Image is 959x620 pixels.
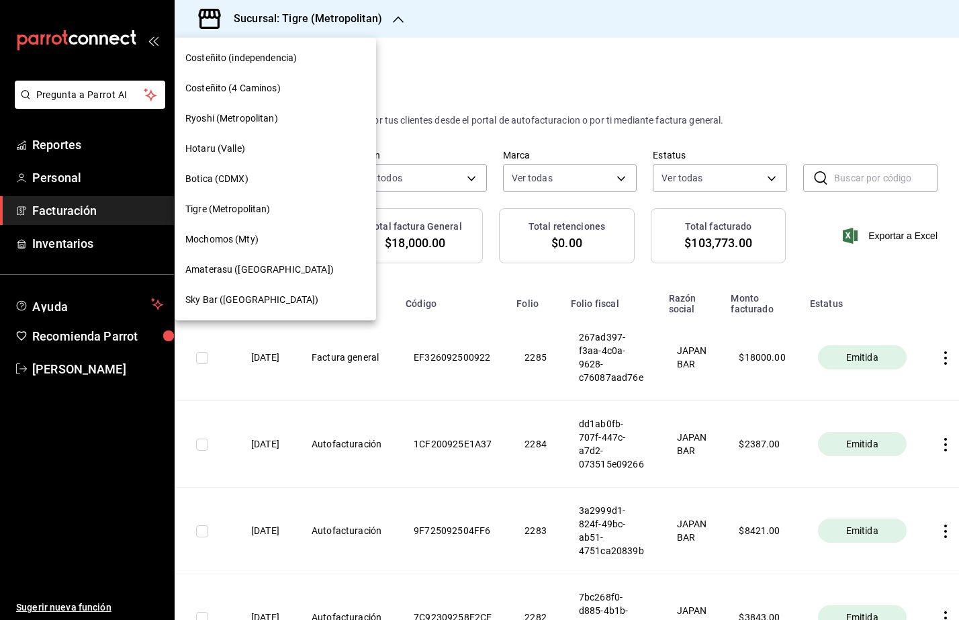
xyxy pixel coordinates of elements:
div: Costeñito (independencia) [175,43,376,73]
span: Costeñito (independencia) [185,51,297,65]
span: Sky Bar ([GEOGRAPHIC_DATA]) [185,293,319,307]
span: Costeñito (4 Caminos) [185,81,281,95]
div: Botica (CDMX) [175,164,376,194]
div: Amaterasu ([GEOGRAPHIC_DATA]) [175,255,376,285]
span: Ryoshi (Metropolitan) [185,112,278,126]
div: Hotaru (Valle) [175,134,376,164]
span: Hotaru (Valle) [185,142,245,156]
div: Sky Bar ([GEOGRAPHIC_DATA]) [175,285,376,315]
span: Botica (CDMX) [185,172,248,186]
div: Ryoshi (Metropolitan) [175,103,376,134]
div: Tigre (Metropolitan) [175,194,376,224]
div: Costeñito (4 Caminos) [175,73,376,103]
span: Amaterasu ([GEOGRAPHIC_DATA]) [185,263,334,277]
span: Mochomos (Mty) [185,232,259,247]
div: Mochomos (Mty) [175,224,376,255]
span: Tigre (Metropolitan) [185,202,271,216]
